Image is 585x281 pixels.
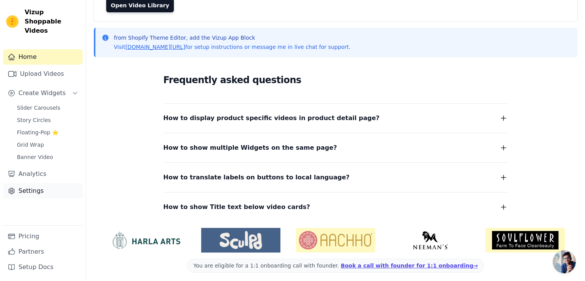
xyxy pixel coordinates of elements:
[3,85,83,101] button: Create Widgets
[25,8,80,35] span: Vizup Shoppable Videos
[3,244,83,259] a: Partners
[114,34,350,42] p: from Shopify Theme Editor, add the Vizup App Block
[125,44,185,50] a: [DOMAIN_NAME][URL]
[163,113,508,124] button: How to display product specific videos in product detail page?
[296,228,375,253] img: Aachho
[17,116,51,124] span: Story Circles
[114,43,350,51] p: Visit for setup instructions or message me in live chat for support.
[3,49,83,65] a: Home
[12,102,83,113] a: Slider Carousels
[163,172,350,183] span: How to translate labels on buttons to local language?
[163,142,337,153] span: How to show multiple Widgets on the same page?
[17,129,58,136] span: Floating-Pop ⭐
[553,250,576,273] div: Open chat
[3,259,83,275] a: Setup Docs
[6,15,18,28] img: Vizup
[106,231,186,249] img: HarlaArts
[163,72,508,88] h2: Frequently asked questions
[163,202,310,212] span: How to show Title text below video cards?
[341,263,478,269] a: Book a call with founder for 1:1 onboarding
[12,127,83,138] a: Floating-Pop ⭐
[17,141,44,149] span: Grid Wrap
[163,172,508,183] button: How to translate labels on buttons to local language?
[485,228,565,253] img: Soulflower
[163,113,380,124] span: How to display product specific videos in product detail page?
[3,66,83,82] a: Upload Videos
[391,231,470,249] img: Neeman's
[17,104,60,112] span: Slider Carousels
[163,142,508,153] button: How to show multiple Widgets on the same page?
[163,202,508,212] button: How to show Title text below video cards?
[12,115,83,125] a: Story Circles
[12,139,83,150] a: Grid Wrap
[18,89,66,98] span: Create Widgets
[201,231,281,249] img: Sculpd US
[17,153,53,161] span: Banner Video
[3,229,83,244] a: Pricing
[3,166,83,182] a: Analytics
[3,183,83,199] a: Settings
[12,152,83,162] a: Banner Video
